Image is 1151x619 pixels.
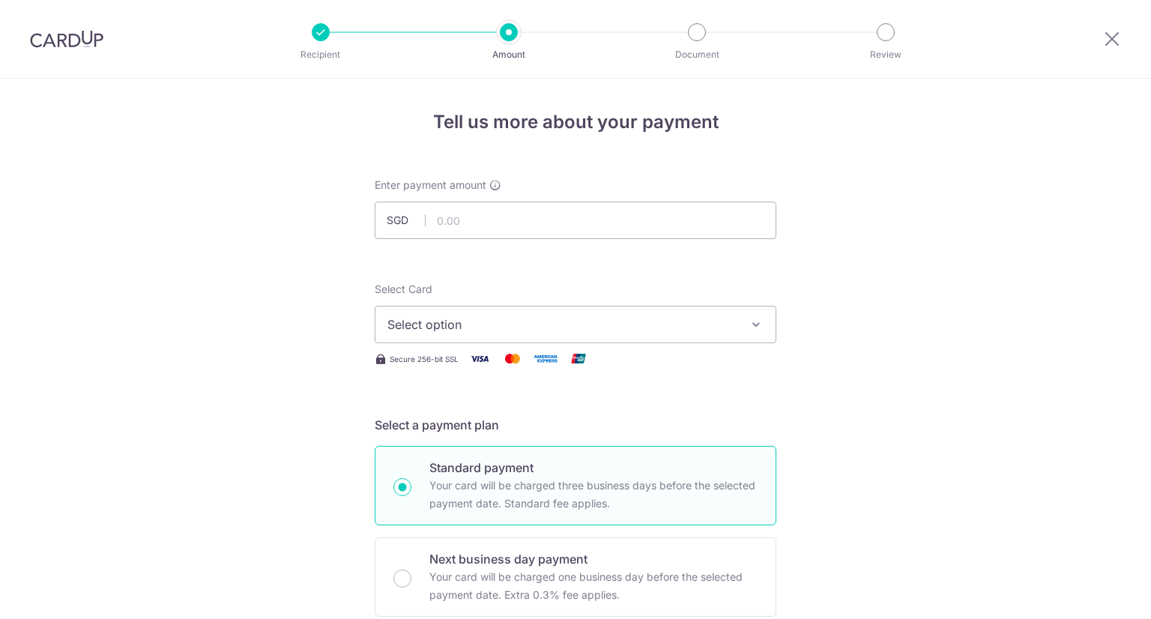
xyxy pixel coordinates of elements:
p: Recipient [265,47,376,62]
h5: Select a payment plan [375,416,776,434]
img: Union Pay [564,349,593,368]
h4: Tell us more about your payment [375,109,776,136]
span: Enter payment amount [375,178,486,193]
p: Document [641,47,752,62]
iframe: Opens a widget where you can find more information [1055,574,1136,612]
img: Mastercard [498,349,528,368]
p: Your card will be charged one business day before the selected payment date. Extra 0.3% fee applies. [429,568,758,604]
span: translation missing: en.payables.payment_networks.credit_card.summary.labels.select_card [375,283,432,295]
p: Standard payment [429,459,758,477]
img: Visa [465,349,495,368]
input: 0.00 [375,202,776,239]
p: Next business day payment [429,550,758,568]
p: Amount [453,47,564,62]
img: CardUp [30,30,103,48]
p: Review [830,47,941,62]
p: Your card will be charged three business days before the selected payment date. Standard fee appl... [429,477,758,513]
img: American Express [531,349,561,368]
span: SGD [387,213,426,228]
span: Secure 256-bit SSL [390,353,459,365]
span: Select option [387,315,737,333]
button: Select option [375,306,776,343]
